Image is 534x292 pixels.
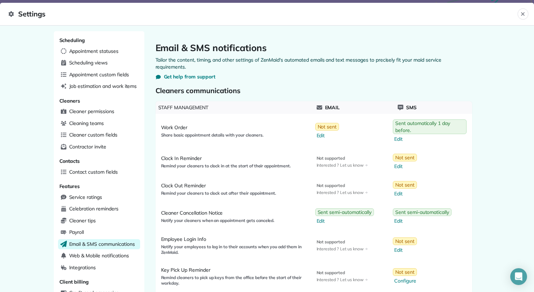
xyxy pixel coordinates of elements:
span: Employee Login Info [161,236,308,243]
a: Not sentEdit [314,120,342,142]
a: Sent automatically 1 day before.Edit [391,117,469,145]
span: Let us know [340,162,368,168]
span: Clock Out Reminder [161,182,308,189]
span: Not sent [395,269,414,276]
h1: Email & SMS notifications [156,42,472,54]
span: Let us know [340,277,368,283]
span: Cleaner Cancellation Notice [161,209,308,216]
span: Let us know [340,190,368,195]
span: Remind your cleaners to clock in at the start of their appointment. [161,163,308,169]
span: Staff Management [158,104,314,111]
span: Interested ? [317,162,339,168]
span: Job estimation and work items [69,83,137,90]
a: Scheduling views [58,58,140,68]
a: Not supportedInterested ?Let us know [314,153,370,171]
a: Sent semi-automaticallyEdit [391,206,454,227]
span: Edit [317,217,374,224]
span: Service ratings [69,194,102,201]
a: Contact custom fields [58,167,140,178]
span: Edit [394,163,417,170]
span: Contractor invite [69,143,106,150]
a: Payroll [58,227,140,238]
button: Close [518,8,528,20]
span: Integrations [69,264,96,271]
span: Interested ? [317,190,339,195]
a: Job estimation and work items [58,81,140,92]
a: Cleaner tips [58,216,140,226]
span: Not sent [395,181,414,188]
a: Not sentConfigure [391,265,420,287]
span: Edit [317,132,339,139]
a: Not sentEdit [391,151,420,173]
span: Not sent [395,238,414,245]
span: Configure [394,277,417,284]
span: Cleaners communications [156,86,472,96]
span: Notify your employees to log in to their accounts when you add them in ZenMaid. [161,244,308,255]
p: Tailor the content, timing, and other settings of ZenMaid's automated emails and text messages to... [156,56,472,70]
span: Appointment custom fields [69,71,129,78]
a: Not sentEdit [391,235,420,256]
span: Clock In Reminder [161,155,308,162]
span: Sent semi-automatically [318,209,371,216]
a: Cleaning teams [58,118,140,129]
div: Open Intercom Messenger [510,268,527,285]
span: Email [325,104,340,111]
span: Notify your cleaners when an appointment gets canceled. [161,218,308,223]
span: Scheduling views [69,59,108,66]
button: Get help from support [156,73,215,80]
a: Not supportedInterested ?Let us know [314,267,370,285]
span: Not sent [395,154,414,161]
span: Edit [394,246,417,253]
span: Cleaners [59,98,80,104]
span: Interested ? [317,246,339,252]
span: Not sent [318,123,337,130]
a: Integrations [58,263,140,273]
span: Let us know [340,246,368,252]
span: Cleaner tips [69,217,96,224]
a: Web & Mobile notifications [58,251,140,261]
span: Remind cleaners to pick up keys from the office before the start of their workday. [161,275,308,286]
span: Not supported [317,239,368,245]
span: Client billing [59,279,89,285]
span: Contacts [59,158,80,164]
a: Appointment statuses [58,46,140,57]
span: Interested ? [317,277,339,283]
a: Contractor invite [58,142,140,152]
span: Sms [406,104,417,111]
span: Cleaner custom fields [69,131,117,138]
span: Features [59,183,80,189]
a: Celebration reminders [58,204,140,214]
span: Contact custom fields [69,168,118,175]
span: Scheduling [59,37,85,43]
a: Service ratings [58,192,140,203]
a: Cleaner custom fields [58,130,140,140]
span: Not supported [317,183,368,188]
a: Not supportedInterested ?Let us know [314,180,370,198]
span: Cleaning teams [69,120,104,127]
span: Email & SMS communications [69,241,135,248]
span: Work Order [161,124,308,131]
a: Appointment custom fields [58,70,140,80]
span: Sent automatically 1 day before. [395,120,464,134]
span: Celebration reminders [69,205,118,212]
a: Email & SMS communications [58,239,140,250]
span: Get help from support [164,73,215,80]
span: Share basic appointment details with your cleaners. [161,132,308,138]
a: Cleaner permissions [58,106,140,117]
span: Cleaner permissions [69,108,114,115]
span: Payroll [69,229,84,236]
span: Edit [394,135,467,142]
span: Not supported [317,155,368,161]
span: Not supported [317,270,368,276]
span: Key Pick Up Reminder [161,266,308,273]
span: Web & Mobile notifications [69,252,129,259]
a: Sent semi-automaticallyEdit [314,206,377,227]
span: Sent semi-automatically [395,209,449,216]
a: Not supportedInterested ?Let us know [314,236,370,255]
span: Edit [394,190,417,197]
span: Edit [394,217,452,224]
span: Appointment statuses [69,48,118,55]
